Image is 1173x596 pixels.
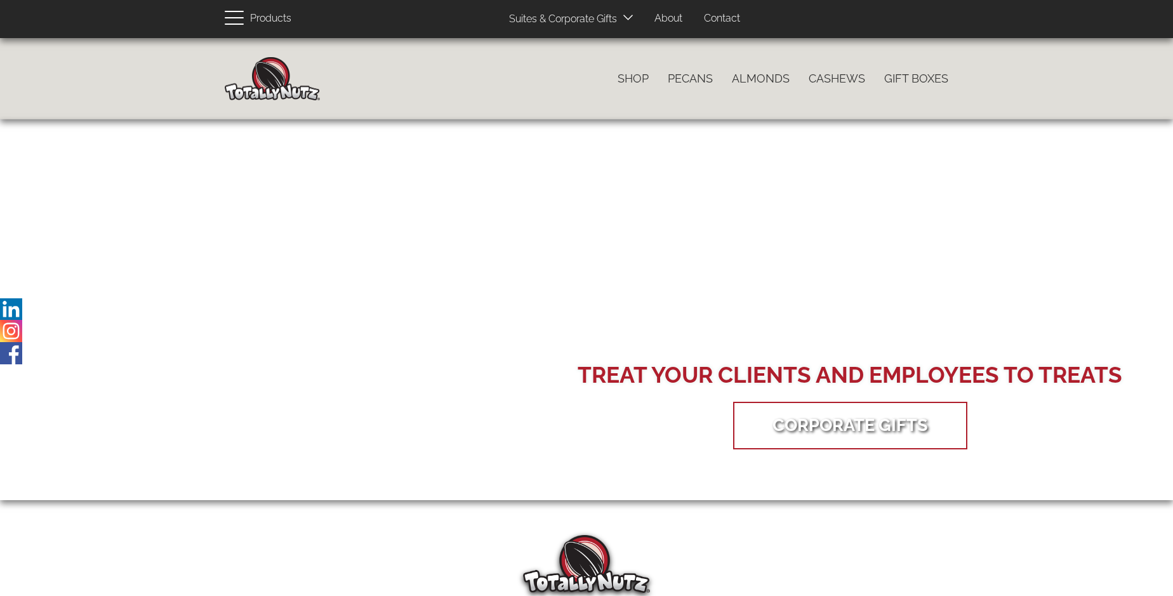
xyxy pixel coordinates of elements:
[658,65,722,92] a: Pecans
[608,65,658,92] a: Shop
[500,7,621,32] a: Suites & Corporate Gifts
[645,6,692,31] a: About
[578,359,1122,391] div: Treat your Clients and Employees to Treats
[225,57,320,100] img: Home
[523,535,650,593] img: Totally Nutz Logo
[875,65,958,92] a: Gift Boxes
[722,65,799,92] a: Almonds
[250,10,291,28] span: Products
[799,65,875,92] a: Cashews
[694,6,750,31] a: Contact
[753,405,947,445] a: Corporate Gifts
